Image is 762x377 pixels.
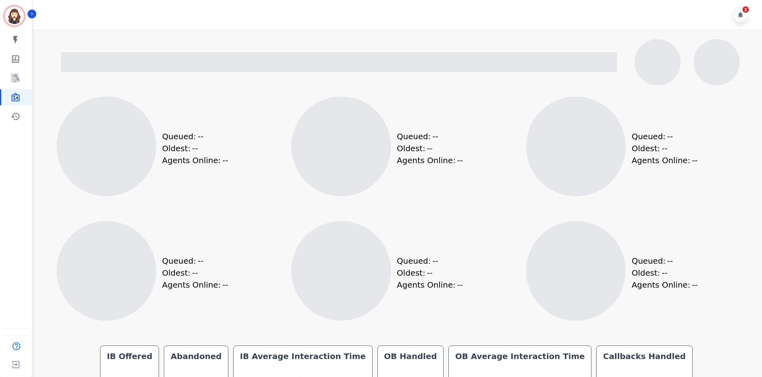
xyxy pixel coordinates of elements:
[162,279,230,291] div: Agents Online:
[397,279,465,291] div: Agents Online:
[457,279,463,291] span: --
[397,142,457,154] div: Oldest:
[742,6,749,13] div: 2
[632,279,699,291] div: Agents Online:
[454,351,586,362] div: OB Average Interaction Time
[222,154,228,166] span: --
[692,279,697,291] span: --
[169,351,223,362] div: Abandoned
[162,142,222,154] div: Oldest:
[397,130,457,142] div: Queued:
[397,255,457,267] div: Queued:
[432,130,438,142] span: --
[162,267,222,279] div: Oldest:
[632,255,691,267] div: Queued:
[198,255,203,267] span: --
[427,142,432,154] span: --
[667,255,673,267] span: --
[162,255,222,267] div: Queued:
[457,154,463,166] span: --
[162,130,222,142] div: Queued:
[601,351,687,362] div: Callbacks Handled
[238,351,367,362] div: IB Average Interaction Time
[162,154,230,166] div: Agents Online:
[5,6,24,26] img: Bordered avatar
[632,142,691,154] div: Oldest:
[383,351,439,362] div: OB Handled
[192,267,198,279] span: --
[397,267,457,279] div: Oldest:
[632,130,691,142] div: Queued:
[632,267,691,279] div: Oldest:
[105,351,154,362] div: IB Offered
[692,154,697,166] span: --
[632,154,699,166] div: Agents Online:
[662,267,667,279] span: --
[397,154,465,166] div: Agents Online:
[432,255,438,267] span: --
[198,130,203,142] span: --
[667,130,673,142] span: --
[192,142,198,154] span: --
[427,267,432,279] span: --
[222,279,228,291] span: --
[662,142,667,154] span: --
